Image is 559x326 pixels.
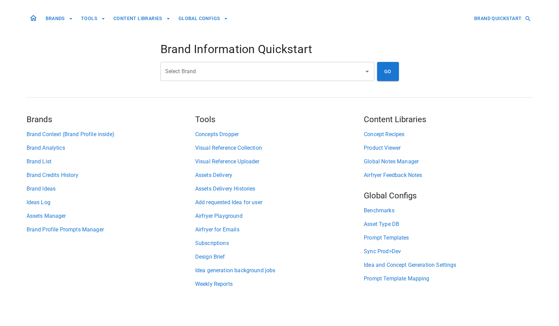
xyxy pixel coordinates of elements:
a: Benchmarks [364,207,532,215]
a: Prompt Template Mapping [364,275,532,283]
h5: Global Configs [364,190,532,201]
a: Assets Manager [27,212,195,220]
a: Weekly Reports [195,280,364,288]
button: Open [362,67,372,76]
button: GLOBAL CONFIGS [176,12,231,25]
h5: Tools [195,114,364,125]
a: Airfryer Feedback Notes [364,171,532,179]
a: Idea and Concept Generation Settings [364,261,532,269]
a: Airfryer Playground [195,212,364,220]
a: Airfryer for Emails [195,226,364,234]
a: Prompt Templates [364,234,532,242]
button: TOOLS [78,12,108,25]
a: Sync Prod>Dev [364,247,532,256]
a: Concepts Dropper [195,130,364,138]
a: Product Viewer [364,144,532,152]
a: Visual Reference Uploader [195,158,364,166]
a: Concept Recipes [364,130,532,138]
a: Brand Profile Prompts Manager [27,226,195,234]
button: BRAND QUICKSTART [471,12,532,25]
a: Brand Context (Brand Profile inside) [27,130,195,138]
button: GO [377,62,399,81]
a: Assets Delivery Histories [195,185,364,193]
a: Brand Analytics [27,144,195,152]
a: Brand Ideas [27,185,195,193]
button: BRANDS [43,12,76,25]
a: Add requested Idea for user [195,198,364,207]
a: Global Notes Manager [364,158,532,166]
a: Ideas Log [27,198,195,207]
a: Brand Credits History [27,171,195,179]
h5: Content Libraries [364,114,532,125]
a: Design Brief [195,253,364,261]
a: Asset Type DB [364,220,532,228]
h4: Brand Information Quickstart [160,42,399,56]
a: Brand List [27,158,195,166]
a: Subscriptions [195,239,364,247]
a: Visual Reference Collection [195,144,364,152]
button: CONTENT LIBRARIES [111,12,173,25]
a: Idea generation background jobs [195,266,364,275]
a: Assets Delivery [195,171,364,179]
h5: Brands [27,114,195,125]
